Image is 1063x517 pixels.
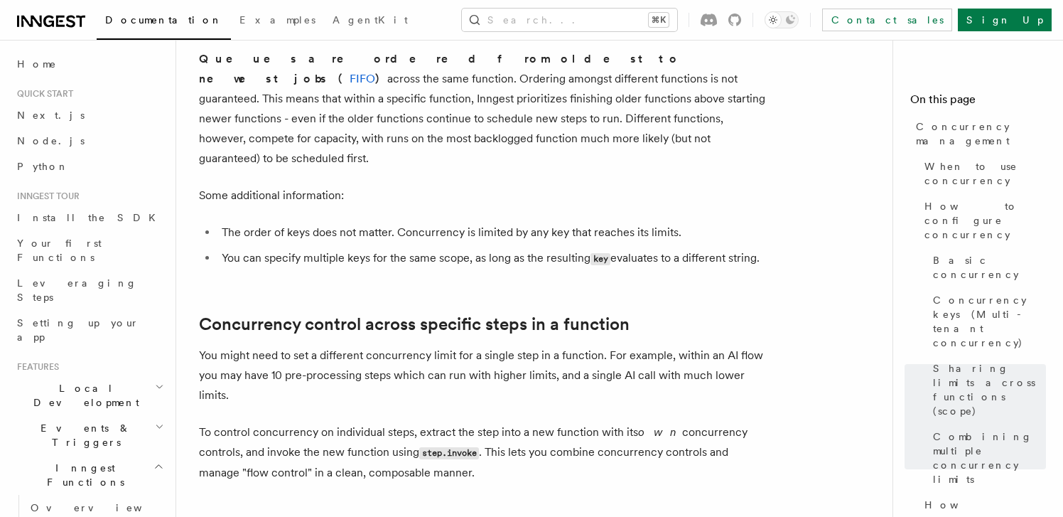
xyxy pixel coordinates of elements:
[924,159,1046,188] span: When to use concurrency
[350,72,375,85] a: FIFO
[11,191,80,202] span: Inngest tour
[11,310,167,350] a: Setting up your app
[199,422,767,483] p: To control concurrency on individual steps, extract the step into a new function with its concurr...
[11,375,167,415] button: Local Development
[17,57,57,71] span: Home
[933,361,1046,418] span: Sharing limits across functions (scope)
[31,502,177,513] span: Overview
[958,9,1052,31] a: Sign Up
[333,14,408,26] span: AgentKit
[217,248,767,269] li: You can specify multiple keys for the same scope, as long as the resulting evaluates to a differe...
[927,356,1046,424] a: Sharing limits across functions (scope)
[933,293,1046,350] span: Concurrency keys (Multi-tenant concurrency)
[17,135,85,146] span: Node.js
[17,317,139,343] span: Setting up your app
[649,13,669,27] kbd: ⌘K
[217,223,767,242] li: The order of keys does not matter. Concurrency is limited by any key that reaches its limits.
[11,415,167,455] button: Events & Triggers
[11,455,167,495] button: Inngest Functions
[916,119,1046,148] span: Concurrency management
[910,91,1046,114] h4: On this page
[105,14,222,26] span: Documentation
[927,287,1046,356] a: Concurrency keys (Multi-tenant concurrency)
[239,14,315,26] span: Examples
[17,277,137,303] span: Leveraging Steps
[11,154,167,179] a: Python
[11,461,153,489] span: Inngest Functions
[199,186,767,206] p: Some additional information:
[199,314,630,334] a: Concurrency control across specific steps in a function
[638,425,682,439] em: own
[199,346,767,405] p: You might need to set a different concurrency limit for a single step in a function. For example,...
[933,253,1046,282] span: Basic concurrency
[17,110,85,121] span: Next.js
[822,9,952,31] a: Contact sales
[910,114,1046,154] a: Concurrency management
[419,447,479,459] code: step.invoke
[919,154,1046,193] a: When to use concurrency
[97,4,231,40] a: Documentation
[11,88,73,100] span: Quick start
[933,430,1046,486] span: Combining multiple concurrency limits
[11,270,167,310] a: Leveraging Steps
[17,238,102,263] span: Your first Functions
[924,199,1046,242] span: How to configure concurrency
[919,193,1046,247] a: How to configure concurrency
[199,49,767,169] p: across the same function. Ordering amongst different functions is not guaranteed. This means that...
[17,212,164,223] span: Install the SDK
[324,4,416,38] a: AgentKit
[11,381,155,410] span: Local Development
[231,4,324,38] a: Examples
[462,9,677,31] button: Search...⌘K
[11,128,167,154] a: Node.js
[927,424,1046,492] a: Combining multiple concurrency limits
[11,230,167,270] a: Your first Functions
[11,102,167,128] a: Next.js
[765,11,799,28] button: Toggle dark mode
[11,421,155,449] span: Events & Triggers
[11,51,167,77] a: Home
[199,52,681,85] strong: Queues are ordered from oldest to newest jobs ( )
[11,361,59,373] span: Features
[927,247,1046,287] a: Basic concurrency
[11,205,167,230] a: Install the SDK
[17,161,69,172] span: Python
[590,253,610,265] code: key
